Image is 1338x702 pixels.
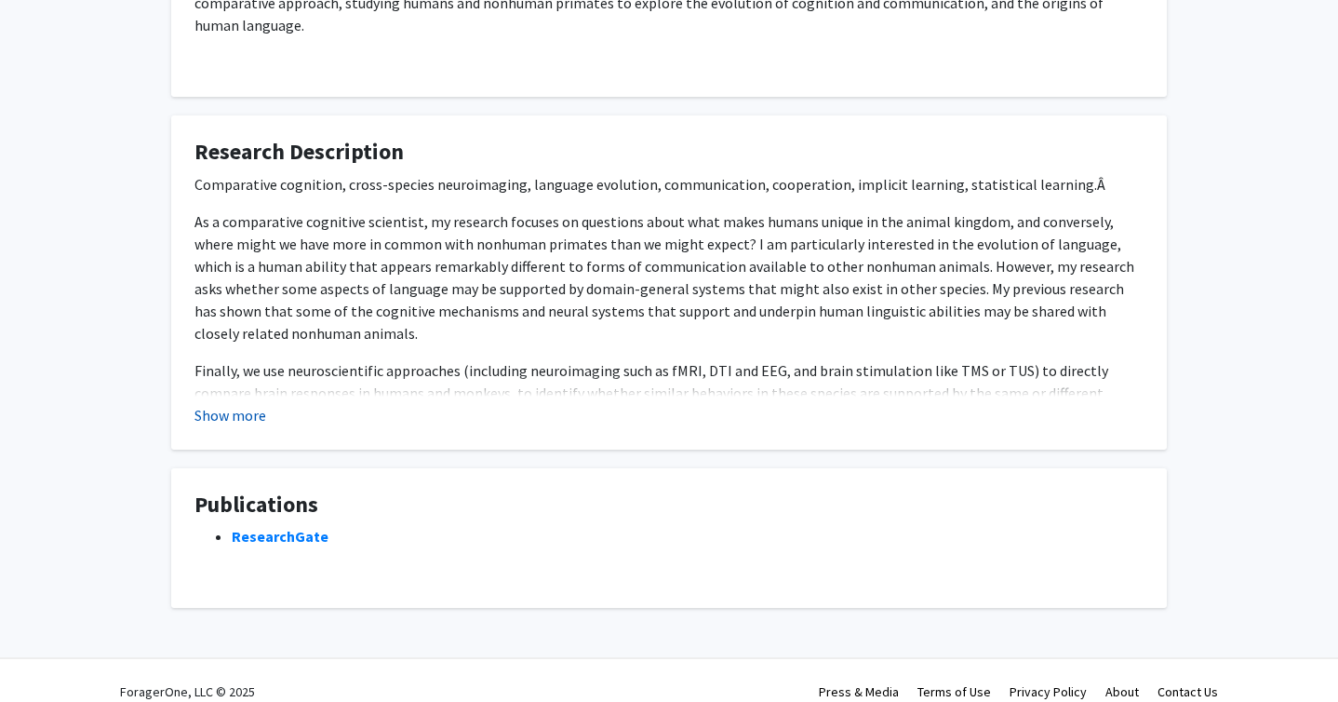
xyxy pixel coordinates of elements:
div: Comparative cognition, cross-species neuroimaging, language evolution, communication, cooperation... [194,173,1144,508]
a: About [1105,683,1139,700]
h4: Research Description [194,139,1144,166]
a: ResearchGate [232,527,328,546]
h4: Publications [194,492,1144,519]
button: Show more [194,404,266,426]
iframe: Chat [14,618,79,688]
a: Press & Media [819,683,899,700]
a: Privacy Policy [1010,683,1087,700]
a: Terms of Use [917,683,991,700]
a: Contact Us [1157,683,1218,700]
